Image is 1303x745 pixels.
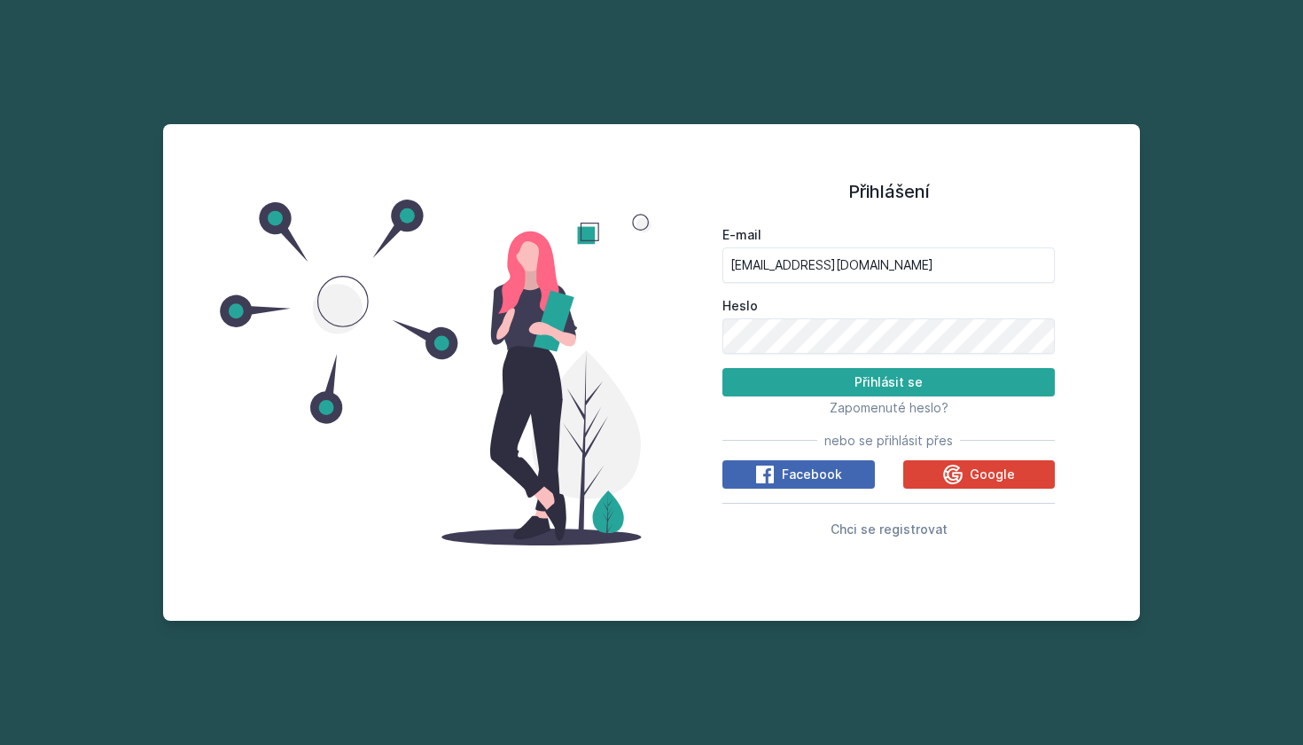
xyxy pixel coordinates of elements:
[824,432,953,450] span: nebo se přihlásit přes
[722,247,1055,283] input: Tvoje e-mailová adresa
[831,518,948,539] button: Chci se registrovat
[782,466,842,483] span: Facebook
[722,178,1055,205] h1: Přihlášení
[722,460,875,489] button: Facebook
[722,297,1055,315] label: Heslo
[830,400,948,415] span: Zapomenuté heslo?
[970,466,1015,483] span: Google
[722,226,1055,244] label: E-mail
[722,368,1055,396] button: Přihlásit se
[903,460,1056,489] button: Google
[831,521,948,537] span: Chci se registrovat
